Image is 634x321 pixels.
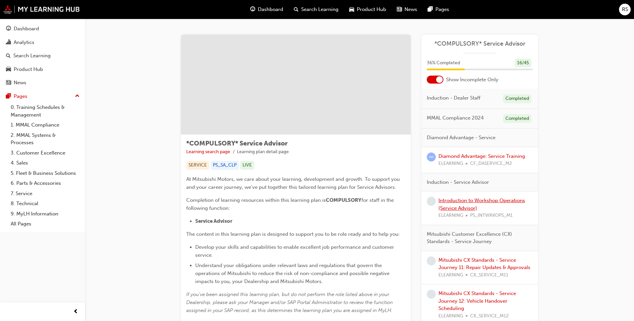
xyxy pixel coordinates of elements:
[8,188,82,199] a: 7. Service
[427,230,527,245] span: Mitsubishi Customer Excellence (CX) Standards - Service Journey
[294,5,299,14] span: search-icon
[438,290,516,311] a: Mitsubishi CX Standards - Service Journey 12: Vehicle Handover Scheduling
[446,76,498,84] span: Show Incomplete Only
[470,160,512,167] span: CF_DASERVICE_M2
[438,153,525,159] a: Diamond Advantage: Service Training
[391,3,422,16] a: news-iconNews
[404,6,417,13] span: News
[470,312,509,320] span: CX_SERVICE_M12
[427,134,495,142] span: Diamond Advantage - Service
[438,312,463,320] span: ELEARNING
[438,160,463,167] span: ELEARNING
[14,39,34,46] div: Analytics
[6,67,11,73] span: car-icon
[422,3,454,16] a: pages-iconPages
[427,114,484,122] span: MMAL Compliance 2024
[258,6,283,13] span: Dashboard
[515,59,531,68] div: 16 / 45
[438,271,463,279] span: ELEARNING
[186,291,394,313] span: If you've been assigned this learning plan, but do not perform the role listed above in your Deal...
[3,90,82,103] button: Pages
[428,5,433,14] span: pages-icon
[3,36,82,49] a: Analytics
[186,140,288,147] span: *COMPULSORY* Service Advisor
[3,50,82,62] a: Search Learning
[14,79,26,87] div: News
[8,102,82,120] a: 0. Training Schedules & Management
[8,130,82,148] a: 2. MMAL Systems & Processes
[3,23,82,35] a: Dashboard
[13,52,51,60] div: Search Learning
[6,80,11,86] span: news-icon
[438,257,530,271] a: Mitsubishi CX Standards - Service Journey 11: Repair Updates & Approvals
[8,158,82,168] a: 4. Sales
[195,244,395,258] span: Develop your skills and capabilities to enable excellent job performance and customer service.
[8,168,82,178] a: 5. Fleet & Business Solutions
[470,271,508,279] span: CX_SERVICE_M11
[186,176,401,190] span: At Mitsubishi Motors, we care about your learning, development and growth. To support you and you...
[211,161,239,170] div: PS_SA_CLP
[435,6,449,13] span: Pages
[3,5,80,14] img: mmal
[6,40,11,46] span: chart-icon
[619,4,631,15] button: RS
[186,161,209,170] div: SERVICE
[240,161,254,170] div: LIVE
[427,256,436,265] span: learningRecordVerb_NONE-icon
[427,178,489,186] span: Induction - Service Advisor
[14,93,27,100] div: Pages
[3,77,82,89] a: News
[397,5,402,14] span: news-icon
[8,198,82,209] a: 8. Technical
[427,153,436,161] span: learningRecordVerb_ATTEMPT-icon
[8,209,82,219] a: 9. MyLH Information
[427,59,460,67] span: 36 % Completed
[503,114,531,123] div: Completed
[326,197,361,203] span: COMPULSORY
[250,5,255,14] span: guage-icon
[622,6,628,13] span: RS
[14,66,43,73] div: Product Hub
[186,197,326,203] span: Completion of learning resources within this learning plan is
[3,63,82,76] a: Product Hub
[427,40,533,48] a: *COMPULSORY* Service Advisor
[245,3,289,16] a: guage-iconDashboard
[357,6,386,13] span: Product Hub
[301,6,338,13] span: Search Learning
[438,197,525,211] a: Introduction to Workshop Operations (Service Advisor)
[195,262,391,284] span: Understand your obligations under relevant laws and regulations that govern the operations of Mit...
[6,94,11,100] span: pages-icon
[503,94,531,103] div: Completed
[427,290,436,299] span: learningRecordVerb_NONE-icon
[349,5,354,14] span: car-icon
[8,148,82,158] a: 3. Customer Excellence
[8,219,82,229] a: All Pages
[6,53,11,59] span: search-icon
[3,21,82,90] button: DashboardAnalyticsSearch LearningProduct HubNews
[186,149,230,155] a: Learning search page
[470,212,513,219] span: PS_INTWRKOPS_M1
[427,94,480,102] span: Induction - Dealer Staff
[75,92,80,101] span: up-icon
[427,197,436,206] span: learningRecordVerb_NONE-icon
[14,25,39,33] div: Dashboard
[8,120,82,130] a: 1. MMAL Compliance
[186,197,395,211] span: for staff in the following function:
[6,26,11,32] span: guage-icon
[186,231,400,237] span: The content in this learning plan is designed to support you to be role ready and to help you:
[237,148,289,156] li: Learning plan detail page
[289,3,344,16] a: search-iconSearch Learning
[195,218,232,224] span: Service Advisor
[344,3,391,16] a: car-iconProduct Hub
[73,308,78,316] span: prev-icon
[8,178,82,188] a: 6. Parts & Accessories
[438,212,463,219] span: ELEARNING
